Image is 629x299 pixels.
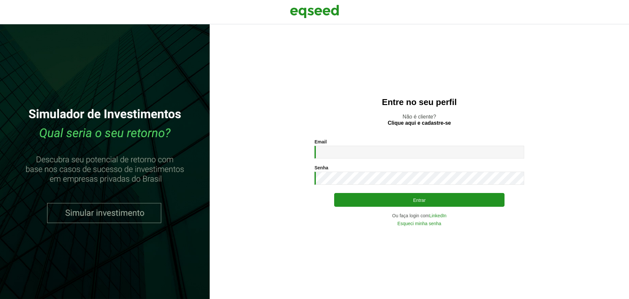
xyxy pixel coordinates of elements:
[388,120,451,126] a: Clique aqui e cadastre-se
[290,3,339,20] img: EqSeed Logo
[223,97,616,107] h2: Entre no seu perfil
[334,193,505,207] button: Entrar
[223,114,616,126] p: Não é cliente?
[314,213,524,218] div: Ou faça login com
[314,139,327,144] label: Email
[429,213,447,218] a: LinkedIn
[397,221,441,226] a: Esqueci minha senha
[314,165,328,170] label: Senha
